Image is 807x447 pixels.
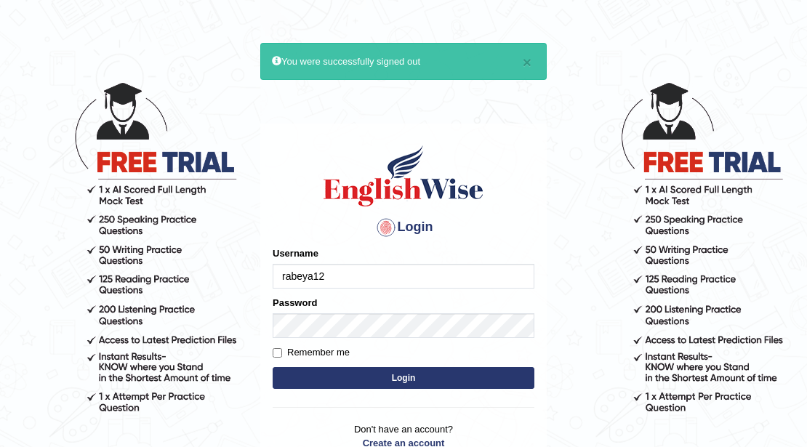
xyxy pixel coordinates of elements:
input: Remember me [273,348,282,358]
button: Login [273,367,534,389]
label: Remember me [273,345,350,360]
div: You were successfully signed out [260,43,547,80]
h4: Login [273,216,534,239]
img: Logo of English Wise sign in for intelligent practice with AI [321,143,486,209]
label: Username [273,246,318,260]
label: Password [273,296,317,310]
button: × [523,55,531,70]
